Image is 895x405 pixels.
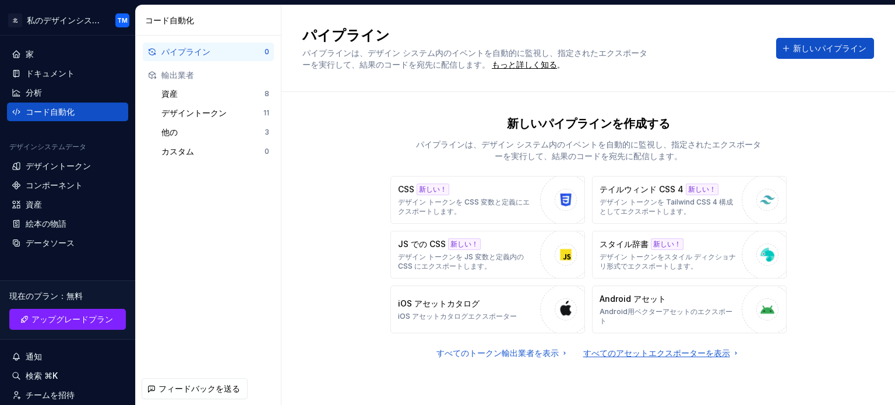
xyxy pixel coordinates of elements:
[600,294,666,304] font: Android アセット
[26,87,42,97] font: 分析
[398,298,480,308] font: iOS アセットカタログ
[2,8,133,33] button: 北私のデザインシステムTM
[265,128,269,136] font: 3
[600,239,649,249] font: スタイル辞書
[436,348,559,358] font: すべてのトークン輸出業者を表示
[583,348,730,358] font: すべてのアセットエクスポーターを表示
[7,234,128,252] a: データソース
[7,45,128,64] a: 家
[302,48,647,69] font: パイプラインは、デザイン システム内のイベントを自動的に監視し、指定されたエクスポーターを実行して、結果のコードを宛先に配信します。
[436,347,569,359] a: すべてのトークン輸出業者を表示
[688,185,716,193] font: 新しい！
[58,291,66,301] font: ：
[653,240,681,248] font: 新しい！
[142,378,248,399] button: フィードバックを送る
[390,231,585,279] button: JS での CSS新しい！デザイン トークンを JS 変数と定義内の CSS にエクスポートします。
[7,367,128,385] button: 検索 ⌘K
[161,127,178,137] font: 他の
[265,89,269,98] font: 8
[398,184,414,194] font: CSS
[157,104,274,122] button: デザイントークン11
[158,383,240,393] font: フィードバックを送る
[157,142,274,161] button: カスタム0
[26,238,75,248] font: データソース
[557,61,564,69] font: 。
[600,252,736,270] font: デザイン トークンをスタイル ディクショナリ形式でエクスポートします。
[27,15,108,25] font: 私のデザインシステム
[26,219,66,228] font: 絵本の物語
[143,43,274,61] button: パイプライン0
[398,252,524,270] font: デザイン トークンを JS 変数と定義内の CSS にエクスポートします。
[157,84,274,103] button: 資産8
[600,307,732,325] font: Android用ベクターアセットのエクスポート
[157,123,274,142] button: 他の3
[390,286,585,333] button: iOS アセットカタログiOS アセットカタログエクスポーター
[117,17,128,24] font: TM
[592,231,787,279] button: スタイル辞書新しい！デザイン トークンをスタイル ディクショナリ形式でエクスポートします。
[492,59,557,71] a: もっと詳しく知る
[507,117,670,131] font: 新しいパイプラインを作成する
[492,59,557,69] font: もっと詳しく知る
[161,70,194,80] font: 輸出業者
[583,347,741,359] a: すべてのアセットエクスポーターを表示
[161,89,178,98] font: 資産
[302,27,390,44] font: パイプライン
[161,47,210,57] font: パイプライン
[398,312,517,321] font: iOS アセットカタログエクスポーター
[419,185,447,193] font: 新しい！
[600,184,683,194] font: テイルウィンド CSS 4
[450,240,478,248] font: 新しい！
[390,176,585,224] button: CSS新しい！デザイン トークンを CSS 変数と定義にエクスポートします。
[600,198,733,216] font: デザイン トークンを Tailwind CSS 4 構成としてエクスポートします。
[793,43,866,53] font: 新しいパイプライン
[26,68,75,78] font: ドキュメント
[398,198,530,216] font: デザイン トークンを CSS 変数と定義にエクスポートします。
[26,199,42,209] font: 資産
[26,49,34,59] font: 家
[776,38,874,59] button: 新しいパイプライン
[26,161,91,171] font: デザイントークン
[265,147,269,156] font: 0
[7,347,128,366] button: 通知
[9,309,126,330] a: アップグレードプラン
[7,386,128,404] a: チームを招待
[7,64,128,83] a: ドキュメント
[13,17,17,23] font: 北
[7,83,128,102] a: 分析
[161,108,227,118] font: デザイントークン
[26,107,75,117] font: コード自動化
[592,176,787,224] button: テイルウィンド CSS 4新しい！デザイン トークンを Tailwind CSS 4 構成としてエクスポートします。
[263,108,269,117] font: 11
[416,139,761,161] font: パイプラインは、デザイン システム内のイベントを自動的に監視し、指定されたエクスポーターを実行して、結果のコードを宛先に配信します。
[7,214,128,233] a: 絵本の物語
[66,291,83,301] font: 無料
[31,314,113,324] font: アップグレードプラン
[7,103,128,121] a: コード自動化
[26,180,83,190] font: コンポーネント
[7,195,128,214] a: 資産
[26,390,75,400] font: チームを招待
[26,351,42,361] font: 通知
[9,291,58,301] font: 現在のプラン
[26,371,58,381] font: 検索 ⌘K
[161,146,194,156] font: カスタム
[592,286,787,333] button: Android アセットAndroid用ベクターアセットのエクスポート
[9,142,86,151] font: デザインシステムデータ
[145,15,194,25] font: コード自動化
[265,47,269,56] font: 0
[7,176,128,195] a: コンポーネント
[398,239,446,249] font: JS での CSS
[7,157,128,175] a: デザイントークン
